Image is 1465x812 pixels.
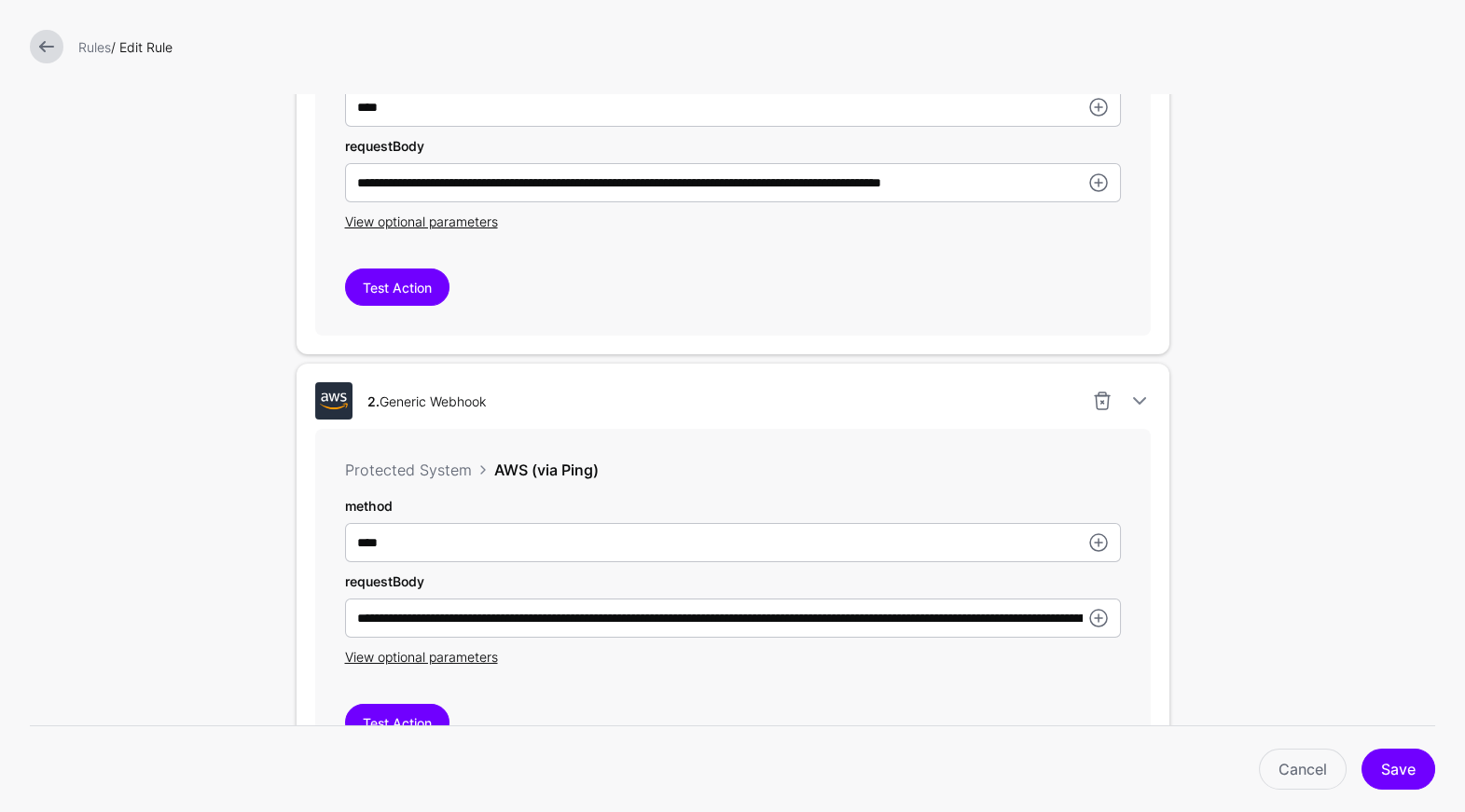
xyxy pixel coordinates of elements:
span: AWS (via Ping) [494,461,599,479]
strong: 2. [367,393,380,409]
a: Rules [78,39,111,55]
span: View optional parameters [345,213,498,229]
label: method [345,496,393,516]
a: Cancel [1259,749,1347,790]
button: Test Action [345,704,449,741]
label: requestBody [345,571,424,591]
span: View optional parameters [345,649,498,665]
button: Save [1361,749,1435,790]
div: Generic Webhook [360,392,493,411]
div: / Edit Rule [71,37,1443,57]
span: Protected System [345,461,472,479]
label: requestBody [345,136,424,156]
img: svg+xml;base64,PHN2ZyB3aWR0aD0iNjQiIGhlaWdodD0iNjQiIHZpZXdCb3g9IjAgMCA2NCA2NCIgZmlsbD0ibm9uZSIgeG... [315,382,352,420]
button: Test Action [345,268,449,306]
